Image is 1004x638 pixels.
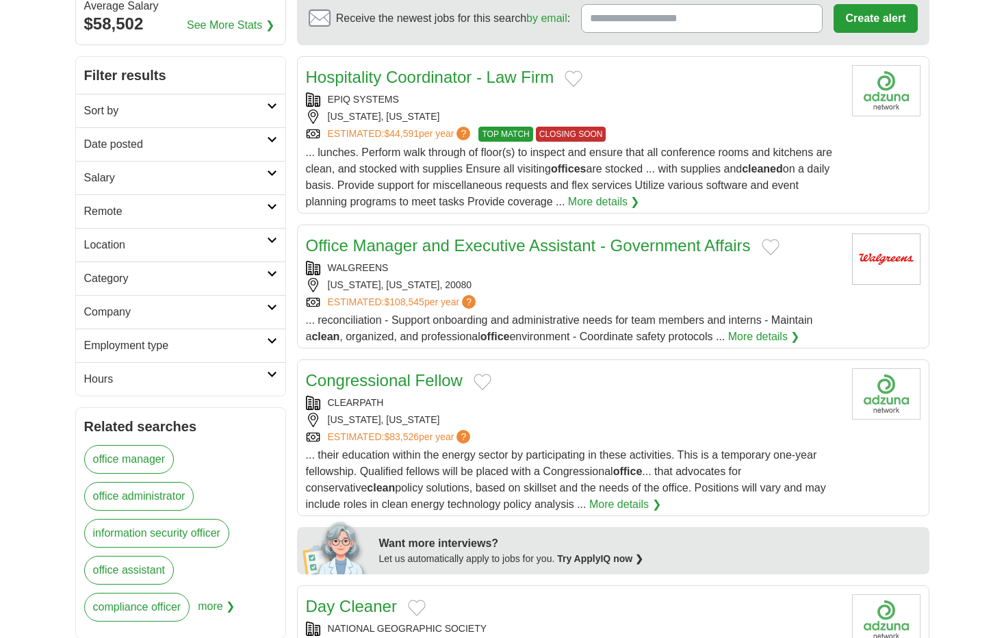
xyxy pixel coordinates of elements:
[474,374,491,390] button: Add to favorite jobs
[76,261,285,295] a: Category
[84,482,194,511] a: office administrator
[198,593,235,630] span: more ❯
[306,110,841,124] div: [US_STATE], [US_STATE]
[328,295,479,309] a: ESTIMATED:$108,545per year?
[568,194,640,210] a: More details ❯
[306,371,463,390] a: Congressional Fellow
[306,146,832,207] span: ... lunches. Perform walk through of floor(s) to inspect and ensure that all conference rooms and...
[76,295,285,329] a: Company
[565,71,582,87] button: Add to favorite jobs
[384,128,419,139] span: $44,591
[76,57,285,94] h2: Filter results
[852,233,921,285] img: Walgreens logo
[589,496,661,513] a: More details ❯
[84,445,175,474] a: office manager
[306,92,841,107] div: EPIQ SYSTEMS
[84,416,277,437] h2: Related searches
[84,304,267,320] h2: Company
[84,593,190,622] a: compliance officer
[834,4,917,33] button: Create alert
[480,331,510,342] strong: office
[384,431,419,442] span: $83,526
[456,127,470,140] span: ?
[408,600,426,616] button: Add to favorite jobs
[367,482,395,494] strong: clean
[84,136,267,153] h2: Date posted
[557,553,643,564] a: Try ApplyIQ now ❯
[613,465,643,477] strong: office
[84,170,267,186] h2: Salary
[379,552,921,566] div: Let us automatically apply to jobs for you.
[306,278,841,292] div: [US_STATE], [US_STATE], 20080
[84,337,267,354] h2: Employment type
[762,239,780,255] button: Add to favorite jobs
[187,17,274,34] a: See More Stats ❯
[306,68,554,86] a: Hospitality Coordinator - Law Firm
[456,430,470,444] span: ?
[84,519,229,548] a: information security officer
[311,331,339,342] strong: clean
[84,203,267,220] h2: Remote
[328,262,389,273] a: WALGREENS
[76,228,285,261] a: Location
[84,103,267,119] h2: Sort by
[462,295,476,309] span: ?
[76,329,285,362] a: Employment type
[306,413,841,427] div: [US_STATE], [US_STATE]
[306,622,841,636] div: NATIONAL GEOGRAPHIC SOCIETY
[728,329,800,345] a: More details ❯
[306,236,751,255] a: Office Manager and Executive Assistant - Government Affairs
[336,10,570,27] span: Receive the newest jobs for this search :
[852,65,921,116] img: Company logo
[328,127,474,142] a: ESTIMATED:$44,591per year?
[742,163,783,175] strong: cleaned
[76,94,285,127] a: Sort by
[478,127,532,142] span: TOP MATCH
[379,535,921,552] div: Want more interviews?
[306,597,397,615] a: Day Cleaner
[84,1,277,12] div: Average Salary
[328,430,474,444] a: ESTIMATED:$83,526per year?
[76,127,285,161] a: Date posted
[76,362,285,396] a: Hours
[536,127,606,142] span: CLOSING SOON
[852,368,921,420] img: Company logo
[76,194,285,228] a: Remote
[384,296,424,307] span: $108,545
[551,163,587,175] strong: offices
[303,520,369,574] img: apply-iq-scientist.png
[84,237,267,253] h2: Location
[84,371,267,387] h2: Hours
[84,270,267,287] h2: Category
[84,556,175,585] a: office assistant
[306,314,813,342] span: ... reconciliation - Support onboarding and administrative needs for team members and interns - M...
[526,12,567,24] a: by email
[84,12,277,36] div: $58,502
[306,449,826,510] span: ... their education within the energy sector by participating in these activities. This is a temp...
[76,161,285,194] a: Salary
[306,396,841,410] div: CLEARPATH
